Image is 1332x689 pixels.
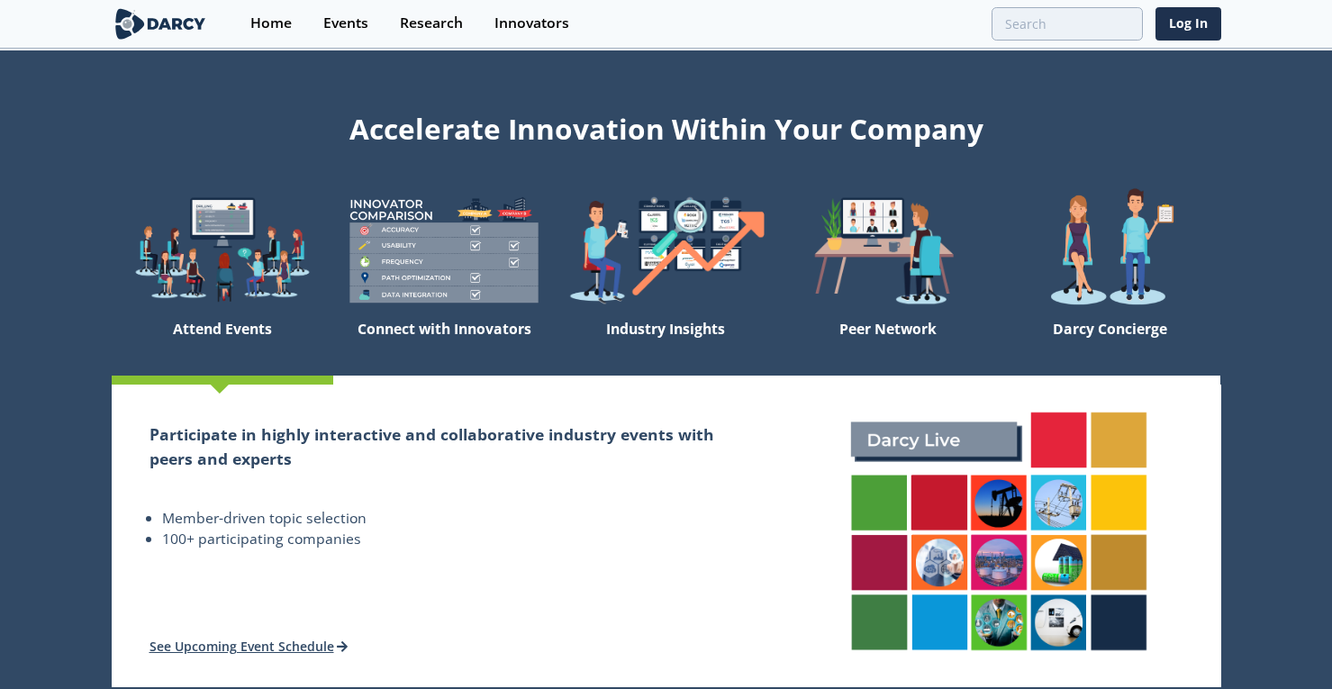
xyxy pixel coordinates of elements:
div: Peer Network [777,313,999,376]
img: logo-wide.svg [112,8,210,40]
div: Darcy Concierge [999,313,1220,376]
div: Home [250,16,292,31]
div: Events [323,16,368,31]
div: Accelerate Innovation Within Your Company [112,101,1221,150]
div: Innovators [494,16,569,31]
h2: Participate in highly interactive and collaborative industry events with peers and experts [150,422,739,470]
div: Industry Insights [555,313,776,376]
img: welcome-compare-1b687586299da8f117b7ac84fd957760.png [333,187,555,313]
a: Log In [1155,7,1221,41]
img: welcome-explore-560578ff38cea7c86bcfe544b5e45342.png [112,187,333,313]
li: Member-driven topic selection [162,508,739,530]
img: welcome-find-a12191a34a96034fcac36f4ff4d37733.png [555,187,776,313]
div: Research [400,16,463,31]
img: welcome-concierge-wide-20dccca83e9cbdbb601deee24fb8df72.png [999,187,1220,313]
img: attend-events-831e21027d8dfeae142a4bc70e306247.png [832,394,1165,670]
img: welcome-attend-b816887fc24c32c29d1763c6e0ddb6e6.png [777,187,999,313]
input: Advanced Search [992,7,1143,41]
div: Connect with Innovators [333,313,555,376]
a: See Upcoming Event Schedule [150,638,349,655]
div: Attend Events [112,313,333,376]
li: 100+ participating companies [162,529,739,550]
